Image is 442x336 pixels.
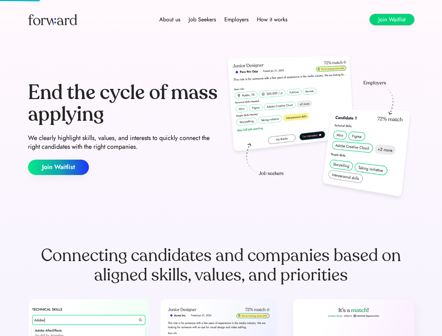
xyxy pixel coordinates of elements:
div: We clearly highlight skills, values, and interests to quickly connect the right candidates with t... [28,134,218,151]
div: How it works [257,15,287,24]
img: Forward logo [28,14,77,25]
img: hero-image.png [224,53,414,204]
div: End the cycle of mass applying [28,82,218,125]
div: Connecting candidates and companies based on aligned skills, values, and priorities [28,246,414,285]
button: Join Waitlist [370,14,414,25]
div: About us [159,15,180,24]
button: Join Waitlist [28,160,89,175]
div: Job Seekers [189,15,216,24]
div: Employers [224,15,248,24]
